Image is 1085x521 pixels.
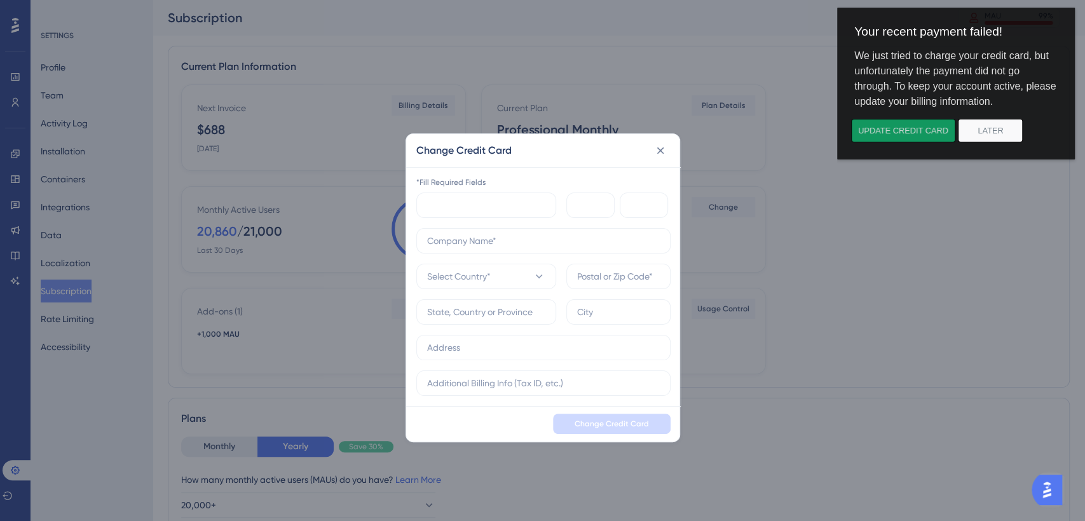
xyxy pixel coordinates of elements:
[416,177,671,187] div: *Fill Required Fields
[427,198,551,213] iframe: Quadro seguro de entrada do número do cartão
[631,198,663,213] iframe: Quadro seguro de entrada do CVC
[575,419,649,429] span: Change Credit Card
[8,15,230,39] div: Your recent payment failed!
[427,341,660,355] input: Address
[14,119,118,142] button: Update credit card
[427,376,660,390] input: Additional Billing Info (Tax ID, etc.)
[121,119,186,142] button: Later
[427,234,660,248] input: Company Name*
[427,269,491,284] span: Select Country*
[577,198,610,213] iframe: Quadro seguro de entrada da data de validade
[8,39,230,119] div: We just tried to charge your credit card, but unfortunately the payment did not go through. To ke...
[577,269,660,283] input: Postal or Zip Code*
[1032,471,1070,509] iframe: UserGuiding AI Assistant Launcher
[416,143,512,158] h2: Change Credit Card
[427,305,545,319] input: State, Country or Province
[577,305,660,319] input: City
